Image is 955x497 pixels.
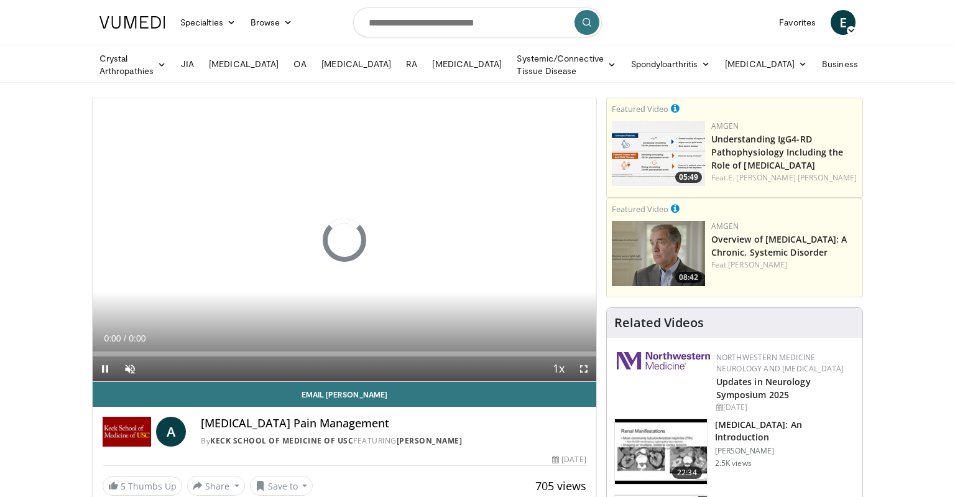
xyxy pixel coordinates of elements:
a: [MEDICAL_DATA] [425,52,509,77]
a: Understanding IgG4-RD Pathophysiology Including the Role of [MEDICAL_DATA] [711,133,844,171]
a: 08:42 [612,221,705,286]
a: Amgen [711,221,739,231]
input: Search topics, interventions [353,7,602,37]
a: OA [286,52,314,77]
div: [DATE] [552,454,586,465]
a: Overview of [MEDICAL_DATA]: A Chronic, Systemic Disorder [711,233,847,258]
img: VuMedi Logo [99,16,165,29]
small: Featured Video [612,103,668,114]
button: Fullscreen [571,356,596,381]
a: Email [PERSON_NAME] [93,382,596,407]
a: Keck School of Medicine of USC [210,435,353,446]
a: Crystal Arthropathies [92,52,173,77]
div: By FEATURING [201,435,586,447]
div: [DATE] [716,402,852,413]
a: [MEDICAL_DATA] [314,52,399,77]
a: A [156,417,186,447]
span: 0:00 [129,333,145,343]
img: 40cb7efb-a405-4d0b-b01f-0267f6ac2b93.png.150x105_q85_crop-smart_upscale.png [612,221,705,286]
span: / [124,333,126,343]
a: Systemic/Connective Tissue Disease [509,52,623,77]
a: [PERSON_NAME] [728,259,787,270]
a: Northwestern Medicine Neurology and [MEDICAL_DATA] [716,352,844,374]
a: RA [399,52,425,77]
div: Progress Bar [93,351,596,356]
a: 5 Thumbs Up [103,476,182,496]
a: Browse [243,10,300,35]
h4: Related Videos [614,315,704,330]
img: 2a462fb6-9365-492a-ac79-3166a6f924d8.png.150x105_q85_autocrop_double_scale_upscale_version-0.2.jpg [617,352,710,369]
span: 05:49 [675,172,702,183]
a: E [831,10,856,35]
a: E. [PERSON_NAME] [PERSON_NAME] [728,172,857,183]
img: 47980f05-c0f7-4192-9362-4cb0fcd554e5.150x105_q85_crop-smart_upscale.jpg [615,419,707,484]
h3: [MEDICAL_DATA]: An Introduction [715,419,855,444]
a: [MEDICAL_DATA] [717,52,814,77]
a: 22:34 [MEDICAL_DATA]: An Introduction [PERSON_NAME] 2.5K views [614,419,855,485]
video-js: Video Player [93,98,596,382]
p: 2.5K views [715,458,752,468]
h4: [MEDICAL_DATA] Pain Management [201,417,586,430]
div: Feat. [711,259,857,271]
span: 08:42 [675,272,702,283]
a: 05:49 [612,121,705,186]
span: 705 views [535,478,586,493]
span: 0:00 [104,333,121,343]
a: [PERSON_NAME] [397,435,463,446]
span: 5 [121,480,126,492]
a: Specialties [173,10,243,35]
a: Spondyloarthritis [624,52,717,77]
a: Business [814,52,878,77]
a: Updates in Neurology Symposium 2025 [716,376,811,401]
button: Share [187,476,245,496]
img: 3e5b4ad1-6d9b-4d8f-ba8e-7f7d389ba880.png.150x105_q85_crop-smart_upscale.png [612,121,705,186]
button: Unmute [118,356,142,381]
div: Feat. [711,172,857,183]
a: Amgen [711,121,739,131]
small: Featured Video [612,203,668,215]
span: 22:34 [672,467,702,479]
a: Favorites [772,10,823,35]
button: Playback Rate [547,356,571,381]
a: [MEDICAL_DATA] [201,52,286,77]
a: JIA [173,52,201,77]
button: Save to [250,476,313,496]
img: Keck School of Medicine of USC [103,417,151,447]
p: [PERSON_NAME] [715,446,855,456]
button: Pause [93,356,118,381]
